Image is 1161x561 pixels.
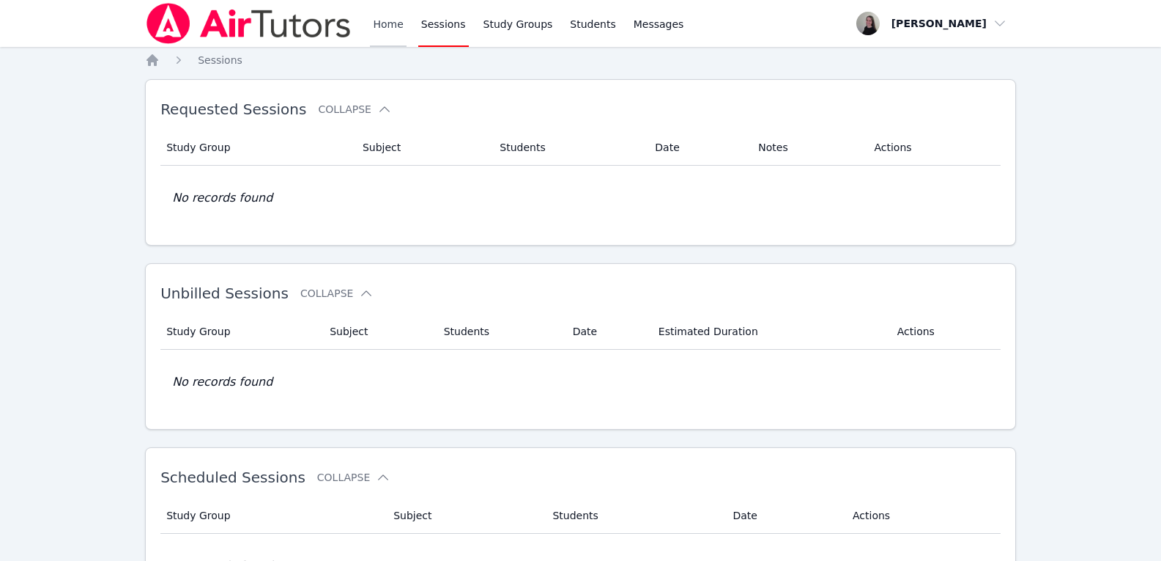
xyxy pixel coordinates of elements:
th: Estimated Duration [650,314,889,350]
th: Students [435,314,564,350]
th: Actions [865,130,1000,166]
th: Study Group [160,314,321,350]
td: No records found [160,350,1001,414]
th: Date [724,498,844,534]
th: Subject [385,498,544,534]
th: Notes [749,130,865,166]
th: Students [491,130,646,166]
button: Collapse [318,102,391,117]
nav: Breadcrumb [145,53,1016,67]
td: No records found [160,166,1001,230]
span: Requested Sessions [160,100,306,118]
img: Air Tutors [145,3,352,44]
a: Sessions [198,53,242,67]
th: Students [544,498,724,534]
th: Date [646,130,749,166]
th: Study Group [160,130,354,166]
th: Actions [889,314,1001,350]
th: Subject [321,314,435,350]
th: Actions [844,498,1001,534]
span: Unbilled Sessions [160,285,289,302]
button: Collapse [300,286,374,301]
span: Messages [634,17,684,32]
th: Subject [354,130,491,166]
span: Sessions [198,54,242,66]
span: Scheduled Sessions [160,469,305,486]
th: Study Group [160,498,385,534]
button: Collapse [317,470,390,485]
th: Date [564,314,650,350]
